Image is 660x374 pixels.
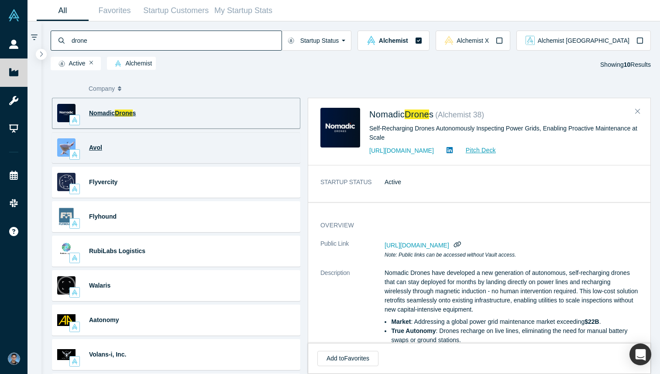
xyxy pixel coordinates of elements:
img: alchemist Vault Logo [72,117,78,123]
img: Flyvercity's Logo [57,173,76,191]
strong: True Autonomy [391,327,436,334]
a: Walaris [89,282,110,289]
input: Search by company name, class, customer, one-liner or category [71,30,282,51]
span: [URL][DOMAIN_NAME] [385,242,449,249]
li: : Drones recharge on live lines, eliminating the need for manual battery swaps or ground stations. [391,326,638,345]
img: Flyhound's Logo [57,207,76,226]
img: Avol's Logo [57,138,76,157]
a: Flyhound [89,213,117,220]
img: Nomadic Drones's Logo [320,108,360,148]
button: Close [631,105,644,119]
dd: Active [385,178,638,187]
img: alchemist Vault Logo [367,36,376,45]
img: Volans-i, Inc.'s Logo [57,345,76,364]
button: alchemistx Vault LogoAlchemist X [436,31,510,51]
a: Pitch Deck [456,145,496,155]
img: alchemist Vault Logo [72,151,78,158]
div: Self-Recharging Drones Autonomously Inspecting Power Grids, Enabling Proactive Maintenance at Scale [369,124,638,142]
a: RubiLabs Logistics [89,247,145,254]
a: My Startup Stats [212,0,275,21]
button: alchemist_aj Vault LogoAlchemist [GEOGRAPHIC_DATA] [516,31,651,51]
li: : Addressing a global power grid maintenance market exceeding . [391,317,638,326]
a: Volans-i, Inc. [89,351,126,358]
a: NomadicDrones [369,110,433,119]
span: Alchemist [GEOGRAPHIC_DATA] [538,38,629,44]
a: [URL][DOMAIN_NAME] [369,147,434,154]
img: Startup status [58,60,65,67]
button: Remove Filter [89,60,93,66]
span: Drone [405,110,429,119]
button: Company [89,79,153,98]
img: alchemistx Vault Logo [444,36,454,45]
span: Alchemist [379,38,408,44]
span: Drone [115,110,132,117]
img: alchemist_aj Vault Logo [526,36,535,45]
button: alchemist Vault LogoAlchemist [357,31,429,51]
button: Startup Status [282,31,352,51]
img: Walaris's Logo [57,276,76,295]
img: alchemist Vault Logo [72,220,78,226]
a: All [37,0,89,21]
a: Aatonomy [89,316,119,323]
img: Nomadic Drones's Logo [57,104,76,122]
img: alchemist Vault Logo [115,60,121,67]
span: Active [55,60,86,67]
img: RubiLabs Logistics's Logo [57,242,76,260]
span: Alchemist X [457,38,489,44]
strong: $22B [584,318,599,325]
span: Company [89,79,115,98]
a: Flyvercity [89,178,117,185]
p: Nomadic Drones have developed a new generation of autonomous, self-recharging drones that can sta... [385,268,638,314]
strong: Market [391,318,411,325]
span: s [133,110,136,117]
img: alchemist Vault Logo [72,289,78,295]
a: NomadicDrones [89,110,136,117]
a: Avol [89,144,102,151]
img: Alex Lazich's Account [8,353,20,365]
img: Alchemist Vault Logo [8,9,20,21]
img: Aatonomy's Logo [57,311,76,329]
span: Public Link [320,239,349,248]
span: Nomadic [369,110,405,119]
span: Showing Results [600,61,651,68]
a: Favorites [89,0,141,21]
span: Nomadic [89,110,115,117]
h3: overview [320,221,626,230]
a: Startup Customers [141,0,212,21]
button: Add toFavorites [317,351,378,366]
img: alchemist Vault Logo [72,358,78,364]
small: ( Alchemist 38 ) [435,110,484,119]
strong: 10 [624,61,631,68]
img: alchemist Vault Logo [72,255,78,261]
img: alchemist Vault Logo [72,324,78,330]
span: Alchemist [111,60,152,67]
em: Note: Public links can be accessed without Vault access. [385,252,516,258]
span: s [429,110,433,119]
img: alchemist Vault Logo [72,186,78,192]
img: Startup status [288,37,294,44]
dt: STARTUP STATUS [320,178,385,196]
